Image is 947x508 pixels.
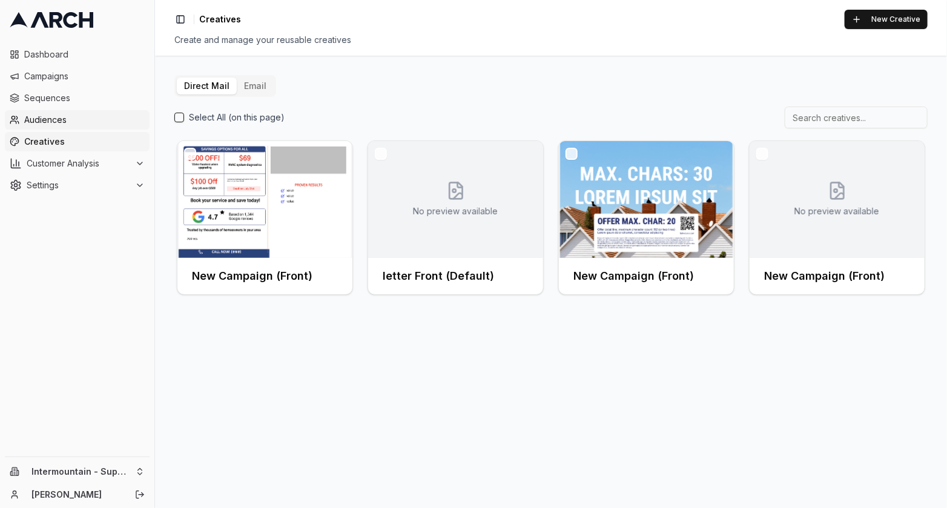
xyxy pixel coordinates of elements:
[27,157,130,170] span: Customer Analysis
[24,48,145,61] span: Dashboard
[414,205,498,217] p: No preview available
[785,107,928,128] input: Search creatives...
[573,268,694,285] h3: New Campaign (Front)
[199,13,241,25] span: Creatives
[24,92,145,104] span: Sequences
[559,141,734,258] img: Front creative for New Campaign (Front)
[189,111,285,124] label: Select All (on this page)
[383,268,494,285] h3: letter Front (Default)
[174,34,928,46] div: Create and manage your reusable creatives
[828,181,847,200] svg: No creative preview
[27,179,130,191] span: Settings
[24,114,145,126] span: Audiences
[845,10,928,29] button: New Creative
[5,154,150,173] button: Customer Analysis
[199,13,241,25] nav: breadcrumb
[5,45,150,64] a: Dashboard
[5,67,150,86] a: Campaigns
[5,110,150,130] a: Audiences
[5,176,150,195] button: Settings
[446,181,466,200] svg: No creative preview
[177,78,237,94] button: Direct Mail
[237,78,274,94] button: Email
[177,141,352,258] img: Front creative for New Campaign (Front)
[5,88,150,108] a: Sequences
[192,268,312,285] h3: New Campaign (Front)
[131,486,148,503] button: Log out
[31,466,130,477] span: Intermountain - Superior Water & Air
[5,132,150,151] a: Creatives
[764,268,885,285] h3: New Campaign (Front)
[24,136,145,148] span: Creatives
[795,205,880,217] p: No preview available
[24,70,145,82] span: Campaigns
[5,462,150,481] button: Intermountain - Superior Water & Air
[31,489,122,501] a: [PERSON_NAME]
